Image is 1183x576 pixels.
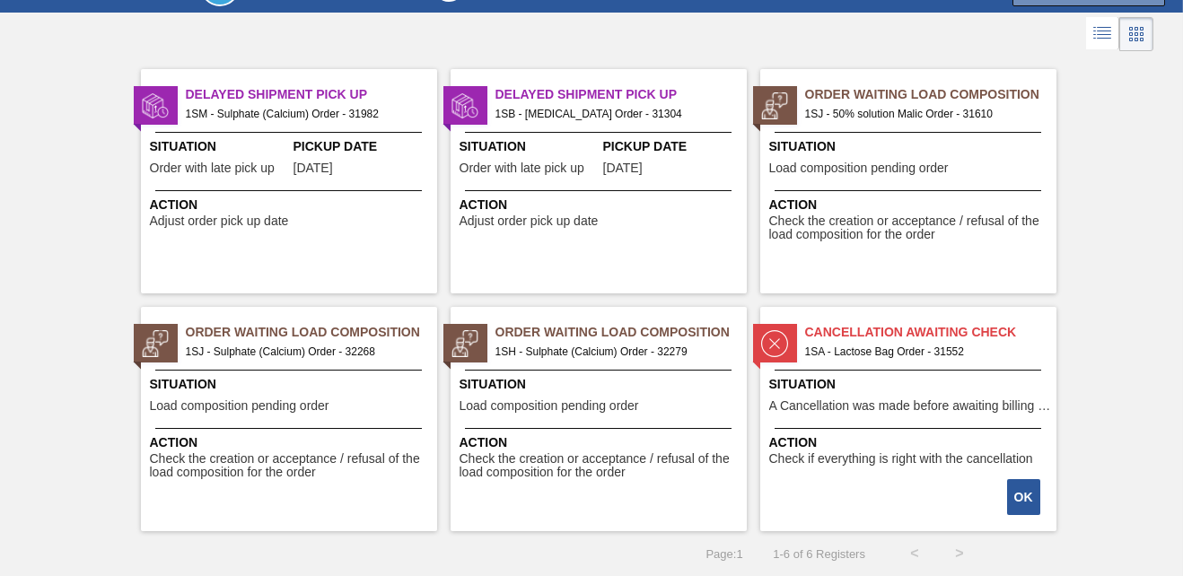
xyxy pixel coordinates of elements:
img: status [142,92,169,119]
span: Check the creation or acceptance / refusal of the load composition for the order [769,214,1052,242]
div: Card Vision [1119,17,1153,51]
span: 1SB - Citric Acid Order - 31304 [495,104,732,124]
span: Cancellation Awaiting Check [805,323,1056,342]
span: 09/22/2025 [294,161,333,175]
button: < [892,531,937,576]
button: OK [1007,479,1040,515]
span: 1SH - Sulphate (Calcium) Order - 32279 [495,342,732,362]
img: status [761,92,788,119]
span: Pickup Date [603,137,742,156]
span: Situation [769,137,1052,156]
span: A Cancellation was made before awaiting billing stage [769,399,1052,413]
span: Situation [150,375,433,394]
span: 1SJ - 50% solution Malic Order - 31610 [805,104,1042,124]
span: Situation [460,375,742,394]
span: Action [460,433,742,452]
span: Delayed Shipment Pick Up [495,85,747,104]
div: Complete task: 2258594 [1009,477,1042,517]
span: Load composition pending order [460,399,639,413]
span: Situation [769,375,1052,394]
span: 1SJ - Sulphate (Calcium) Order - 32268 [186,342,423,362]
img: status [761,330,788,357]
span: Order Waiting Load Composition [805,85,1056,104]
button: > [937,531,982,576]
span: Action [150,433,433,452]
span: 1SA - Lactose Bag Order - 31552 [805,342,1042,362]
span: Action [150,196,433,214]
div: List Vision [1086,17,1119,51]
span: Page : 1 [705,547,742,561]
span: 1 - 6 of 6 Registers [770,547,865,561]
span: Order with late pick up [150,161,275,175]
span: Pickup Date [294,137,433,156]
img: status [142,330,169,357]
span: Action [460,196,742,214]
span: Adjust order pick up date [460,214,599,228]
span: Check the creation or acceptance / refusal of the load composition for the order [150,452,433,480]
span: Check the creation or acceptance / refusal of the load composition for the order [460,452,742,480]
span: Order Waiting Load Composition [495,323,747,342]
span: Order Waiting Load Composition [186,323,437,342]
span: Adjust order pick up date [150,214,289,228]
img: status [451,92,478,119]
span: 1SM - Sulphate (Calcium) Order - 31982 [186,104,423,124]
span: Action [769,196,1052,214]
img: status [451,330,478,357]
span: Load composition pending order [150,399,329,413]
span: Load composition pending order [769,161,949,175]
span: 09/03/2025 [603,161,643,175]
span: Situation [460,137,599,156]
span: Situation [150,137,289,156]
span: Action [769,433,1052,452]
span: Check if everything is right with the cancellation [769,452,1033,466]
span: Order with late pick up [460,161,584,175]
span: Delayed Shipment Pick Up [186,85,437,104]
